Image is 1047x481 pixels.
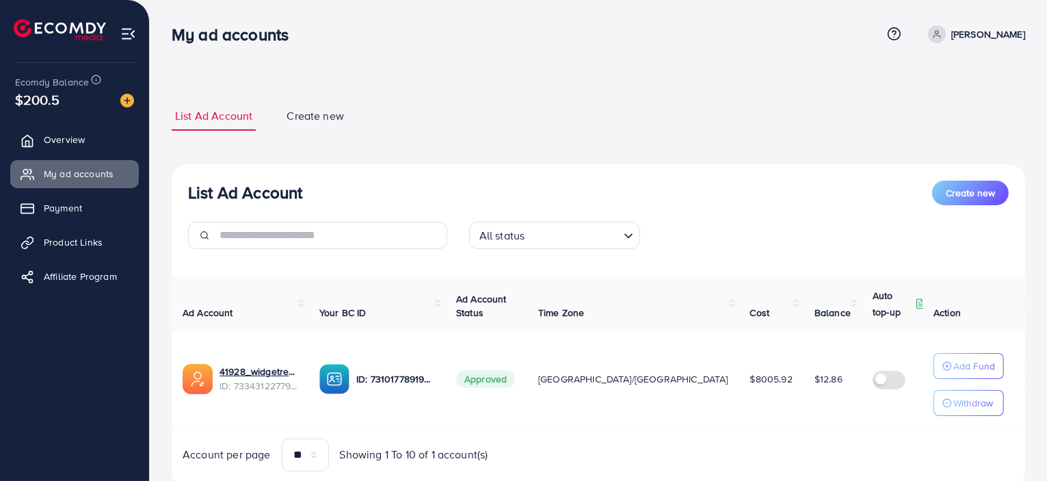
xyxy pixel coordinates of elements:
img: logo [14,19,106,40]
span: Action [933,306,961,320]
span: My ad accounts [44,167,114,181]
span: Time Zone [538,306,584,320]
span: Affiliate Program [44,270,117,283]
img: ic-ba-acc.ded83a64.svg [319,364,349,394]
img: menu [120,26,136,42]
p: Auto top-up [873,287,912,320]
a: Overview [10,126,139,153]
span: ID: 7334312277904097282 [220,379,297,393]
span: Account per page [183,447,271,463]
span: Cost [750,306,770,320]
span: Your BC ID [319,306,367,320]
img: image [120,94,134,107]
span: Ecomdy Balance [15,75,89,89]
button: Add Fund [933,353,1004,379]
span: All status [477,226,528,246]
a: 41928_widgetrend_1707652682090 [220,365,297,378]
span: Approved [456,370,515,388]
span: Balance [814,306,851,320]
a: My ad accounts [10,160,139,187]
span: Ad Account Status [456,292,507,320]
p: Withdraw [953,395,993,411]
button: Withdraw [933,390,1004,416]
span: Create new [287,108,344,124]
div: Search for option [469,222,640,249]
p: ID: 7310177891982245890 [356,371,434,387]
a: [PERSON_NAME] [923,25,1025,43]
a: Product Links [10,229,139,256]
span: List Ad Account [175,108,252,124]
input: Search for option [529,223,618,246]
span: Ad Account [183,306,233,320]
span: Showing 1 To 10 of 1 account(s) [340,447,488,463]
h3: List Ad Account [188,183,302,203]
h3: My ad accounts [172,25,300,44]
a: Payment [10,194,139,222]
div: <span class='underline'>41928_widgetrend_1707652682090</span></br>7334312277904097282 [220,365,297,393]
p: [PERSON_NAME] [951,26,1025,42]
a: Affiliate Program [10,263,139,290]
span: [GEOGRAPHIC_DATA]/[GEOGRAPHIC_DATA] [538,372,728,386]
iframe: Chat [989,419,1037,471]
span: Create new [946,186,995,200]
img: ic-ads-acc.e4c84228.svg [183,364,213,394]
span: $200.5 [15,90,59,109]
span: Product Links [44,235,103,249]
button: Create new [932,181,1009,205]
span: $12.86 [814,372,843,386]
span: Payment [44,201,82,215]
span: $8005.92 [750,372,793,386]
span: Overview [44,133,85,146]
p: Add Fund [953,358,995,374]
